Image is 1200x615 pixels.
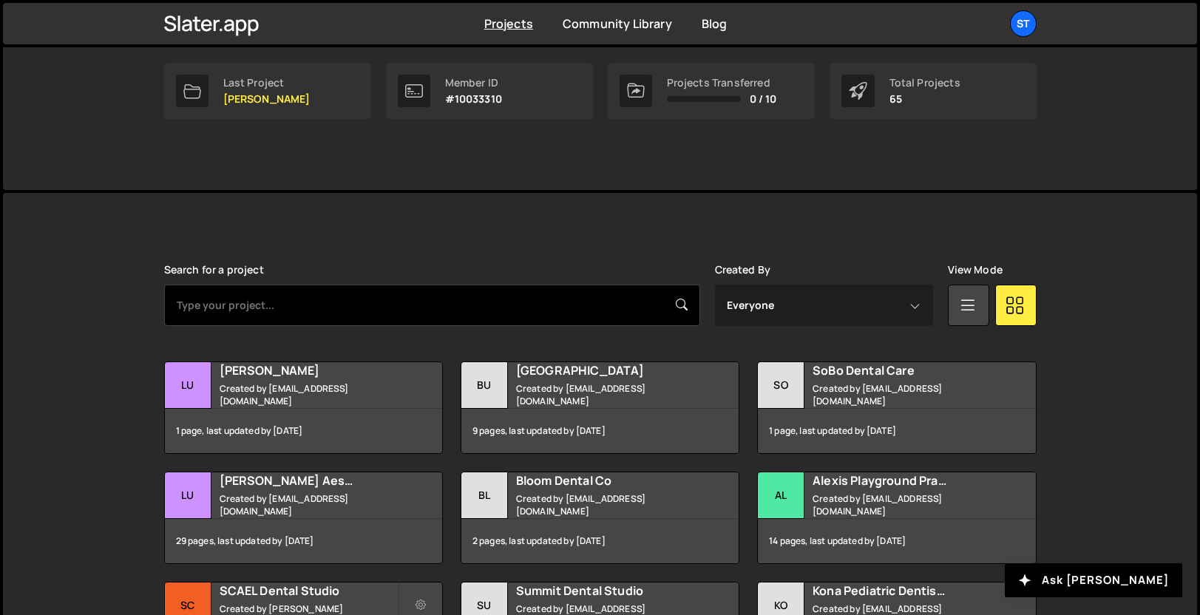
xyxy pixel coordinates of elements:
[563,16,672,32] a: Community Library
[164,63,371,119] a: Last Project [PERSON_NAME]
[889,93,960,105] p: 65
[948,264,1003,276] label: View Mode
[516,582,694,599] h2: Summit Dental Studio
[461,362,508,409] div: Bu
[220,582,398,599] h2: SCAEL Dental Studio
[516,472,694,489] h2: Bloom Dental Co
[813,582,991,599] h2: Kona Pediatric Dentistry
[220,472,398,489] h2: [PERSON_NAME] Aesthetic
[889,77,960,89] div: Total Projects
[758,519,1035,563] div: 14 pages, last updated by [DATE]
[715,264,771,276] label: Created By
[461,472,508,519] div: Bl
[667,77,777,89] div: Projects Transferred
[516,492,694,517] small: Created by [EMAIL_ADDRESS][DOMAIN_NAME]
[484,16,533,32] a: Projects
[164,361,443,454] a: Lu [PERSON_NAME] Created by [EMAIL_ADDRESS][DOMAIN_NAME] 1 page, last updated by [DATE]
[1005,563,1182,597] button: Ask [PERSON_NAME]
[813,382,991,407] small: Created by [EMAIL_ADDRESS][DOMAIN_NAME]
[758,362,804,409] div: So
[445,93,502,105] p: #10033310
[757,361,1036,454] a: So SoBo Dental Care Created by [EMAIL_ADDRESS][DOMAIN_NAME] 1 page, last updated by [DATE]
[164,285,700,326] input: Type your project...
[813,472,991,489] h2: Alexis Playground Practice
[750,93,777,105] span: 0 / 10
[165,519,442,563] div: 29 pages, last updated by [DATE]
[220,492,398,517] small: Created by [EMAIL_ADDRESS][DOMAIN_NAME]
[813,362,991,378] h2: SoBo Dental Care
[702,16,728,32] a: Blog
[461,472,739,564] a: Bl Bloom Dental Co Created by [EMAIL_ADDRESS][DOMAIN_NAME] 2 pages, last updated by [DATE]
[516,362,694,378] h2: [GEOGRAPHIC_DATA]
[164,472,443,564] a: Lu [PERSON_NAME] Aesthetic Created by [EMAIL_ADDRESS][DOMAIN_NAME] 29 pages, last updated by [DATE]
[165,472,211,519] div: Lu
[461,361,739,454] a: Bu [GEOGRAPHIC_DATA] Created by [EMAIL_ADDRESS][DOMAIN_NAME] 9 pages, last updated by [DATE]
[516,382,694,407] small: Created by [EMAIL_ADDRESS][DOMAIN_NAME]
[220,382,398,407] small: Created by [EMAIL_ADDRESS][DOMAIN_NAME]
[813,492,991,517] small: Created by [EMAIL_ADDRESS][DOMAIN_NAME]
[461,519,739,563] div: 2 pages, last updated by [DATE]
[1010,10,1037,37] a: St
[758,409,1035,453] div: 1 page, last updated by [DATE]
[223,93,311,105] p: [PERSON_NAME]
[757,472,1036,564] a: Al Alexis Playground Practice Created by [EMAIL_ADDRESS][DOMAIN_NAME] 14 pages, last updated by [...
[220,362,398,378] h2: [PERSON_NAME]
[461,409,739,453] div: 9 pages, last updated by [DATE]
[223,77,311,89] div: Last Project
[165,409,442,453] div: 1 page, last updated by [DATE]
[165,362,211,409] div: Lu
[758,472,804,519] div: Al
[164,264,264,276] label: Search for a project
[445,77,502,89] div: Member ID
